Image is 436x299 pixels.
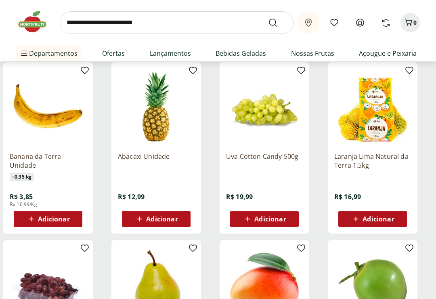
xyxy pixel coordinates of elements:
img: Hortifruti [16,10,57,34]
button: Submit Search [268,18,287,27]
a: Nossas Frutas [291,48,334,58]
span: R$ 12,99 [118,192,145,201]
button: Adicionar [122,211,191,227]
span: Adicionar [363,216,394,222]
a: Laranja Lima Natural da Terra 1,5kg [334,152,411,170]
a: Ofertas [102,48,125,58]
span: ~ 0,35 kg [10,173,34,181]
span: Adicionar [38,216,69,222]
button: Menu [19,44,29,63]
img: Uva Cotton Candy 500g [226,69,303,145]
button: Adicionar [338,211,407,227]
img: Abacaxi Unidade [118,69,195,145]
a: Uva Cotton Candy 500g [226,152,303,170]
button: Adicionar [14,211,82,227]
a: Abacaxi Unidade [118,152,195,170]
span: Adicionar [146,216,178,222]
button: Carrinho [400,13,420,32]
a: Açougue e Peixaria [359,48,417,58]
a: Lançamentos [150,48,191,58]
button: Adicionar [230,211,299,227]
span: Departamentos [19,44,78,63]
a: Banana da Terra Unidade [10,152,86,170]
input: search [60,11,294,34]
span: R$ 19,99 [226,192,253,201]
img: Banana da Terra Unidade [10,69,86,145]
span: R$ 10,99/Kg [10,201,37,208]
span: 0 [413,19,417,26]
img: Laranja Lima Natural da Terra 1,5kg [334,69,411,145]
a: Bebidas Geladas [216,48,266,58]
span: R$ 3,85 [10,192,33,201]
span: Adicionar [254,216,286,222]
span: R$ 16,99 [334,192,361,201]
